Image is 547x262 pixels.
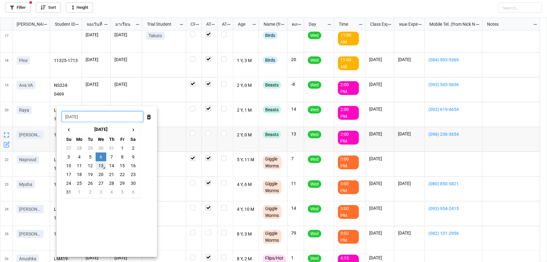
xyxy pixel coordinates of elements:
td: 5 [117,188,128,196]
td: 21 [106,170,117,179]
td: 24 [63,179,74,188]
td: 3 [96,188,106,196]
th: Sa [128,135,139,144]
td: 30 [128,179,139,188]
td: 27 [63,144,74,152]
th: Fr [117,135,128,144]
input: Date [62,111,143,122]
td: 23 [128,170,139,179]
th: [DATE] [74,124,128,135]
td: 8 [117,152,128,161]
span: › [128,124,138,135]
td: 25 [74,179,85,188]
th: Mo [74,135,85,144]
td: 10 [63,161,74,170]
td: 5 [85,152,96,161]
td: 11 [74,161,85,170]
td: 13 [96,161,106,170]
td: 12 [85,161,96,170]
td: 1 [74,188,85,196]
td: 4 [106,188,117,196]
td: 15 [117,161,128,170]
th: Tu [85,135,96,144]
td: 27 [96,179,106,188]
span: ‹ [64,124,74,135]
td: 28 [74,144,85,152]
td: 29 [85,144,96,152]
td: 16 [128,161,139,170]
td: 4 [74,152,85,161]
td: 6 [128,188,139,196]
th: Su [63,135,74,144]
td: 2 [85,188,96,196]
td: 30 [96,144,106,152]
td: 14 [106,161,117,170]
td: 17 [63,170,74,179]
td: 18 [74,170,85,179]
td: 9 [128,152,139,161]
td: 3 [63,152,74,161]
td: 28 [106,179,117,188]
td: 31 [106,144,117,152]
td: 31 [63,188,74,196]
td: 29 [117,179,128,188]
th: Th [106,135,117,144]
td: 26 [85,179,96,188]
td: 7 [106,152,117,161]
td: 20 [96,170,106,179]
th: We [96,135,106,144]
td: 1 [117,144,128,152]
td: 6 [96,152,106,161]
td: 2 [128,144,139,152]
td: 22 [117,170,128,179]
td: 19 [85,170,96,179]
